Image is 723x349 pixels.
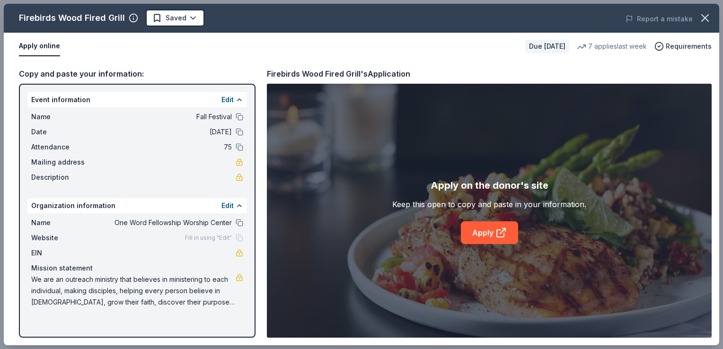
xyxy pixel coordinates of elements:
[654,41,712,52] button: Requirements
[31,262,243,274] div: Mission statement
[31,274,236,308] span: We are an outreach ministry that believes in ministering to each individual, making disciples, he...
[31,141,95,153] span: Attendance
[666,41,712,52] span: Requirements
[27,92,247,107] div: Event information
[577,41,647,52] div: 7 applies last week
[31,172,95,183] span: Description
[431,178,548,193] div: Apply on the donor's site
[95,141,232,153] span: 75
[31,111,95,122] span: Name
[31,126,95,138] span: Date
[166,12,186,24] span: Saved
[221,94,234,105] button: Edit
[31,232,95,244] span: Website
[95,217,232,228] span: One Word Fellowship Worship Center
[95,111,232,122] span: Fall Festival
[19,36,60,56] button: Apply online
[19,68,256,80] div: Copy and paste your information:
[461,221,518,244] a: Apply
[19,10,125,26] div: Firebirds Wood Fired Grill
[27,198,247,213] div: Organization information
[221,200,234,211] button: Edit
[31,247,95,259] span: EIN
[146,9,204,26] button: Saved
[31,217,95,228] span: Name
[626,13,693,25] button: Report a mistake
[185,234,232,242] span: Fill in using "Edit"
[525,40,569,53] div: Due [DATE]
[267,68,410,80] div: Firebirds Wood Fired Grill's Application
[392,199,586,210] div: Keep this open to copy and paste in your information.
[95,126,232,138] span: [DATE]
[31,157,95,168] span: Mailing address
